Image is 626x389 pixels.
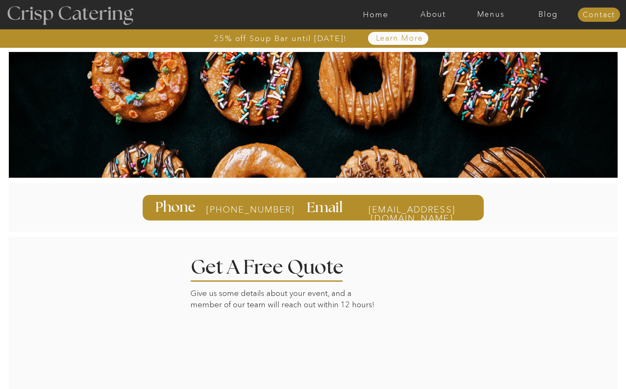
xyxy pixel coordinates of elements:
[307,201,345,214] h3: Email
[347,10,404,19] a: Home
[190,258,369,273] h2: Get A Free Quote
[519,10,577,19] a: Blog
[190,288,381,313] p: Give us some details about your event, and a member of our team will reach out within 12 hours!
[404,10,462,19] a: About
[356,34,442,43] a: Learn More
[155,200,198,215] h3: Phone
[578,11,620,19] a: Contact
[184,34,377,43] a: 25% off Soup Bar until [DATE]!
[462,10,519,19] a: Menus
[352,205,472,213] a: [EMAIL_ADDRESS][DOMAIN_NAME]
[206,205,273,214] a: [PHONE_NUMBER]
